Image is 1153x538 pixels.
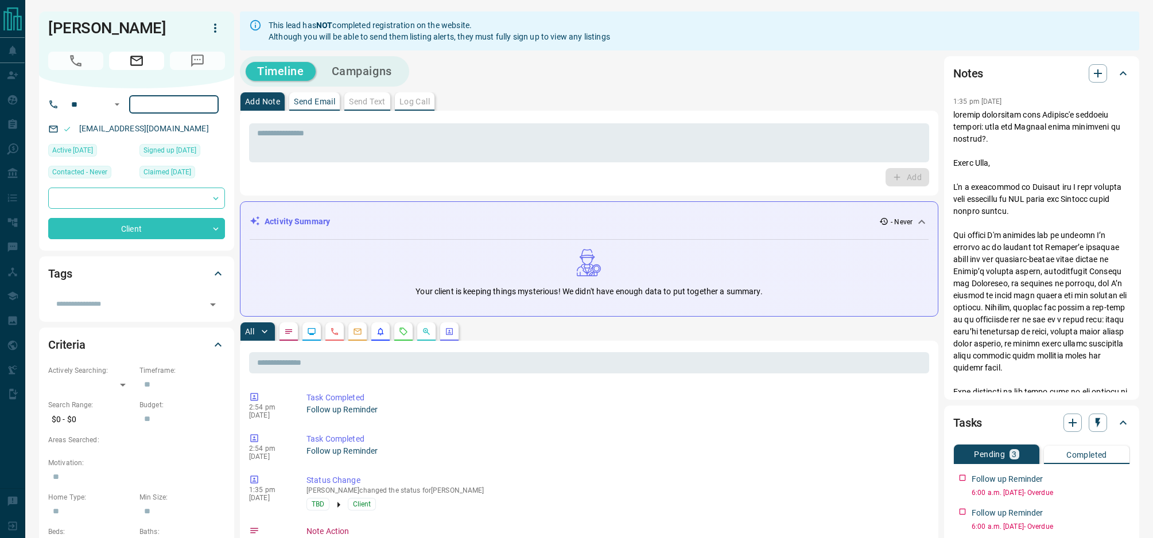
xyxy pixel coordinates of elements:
p: Follow up Reminder [306,445,925,457]
p: 6:00 a.m. [DATE] - Overdue [972,521,1130,532]
svg: Email Valid [63,125,71,133]
p: Follow up Reminder [972,507,1043,519]
button: Timeline [246,62,316,81]
p: Follow up Reminder [306,404,925,416]
div: Tue May 27 2025 [48,144,134,160]
div: This lead has completed registration on the website. Although you will be able to send them listi... [269,15,610,47]
h2: Tasks [953,414,982,432]
svg: Notes [284,327,293,336]
h2: Tags [48,264,72,283]
p: 2:54 pm [249,445,289,453]
p: Budget: [139,400,225,410]
span: No Number [48,52,103,70]
p: 1:35 pm [DATE] [953,98,1002,106]
p: [DATE] [249,494,289,502]
p: [DATE] [249,453,289,461]
p: - Never [891,217,913,227]
h2: Criteria [48,336,86,354]
button: Open [205,297,221,313]
p: Pending [974,450,1005,458]
svg: Opportunities [422,327,431,336]
p: Task Completed [306,392,925,404]
p: Baths: [139,527,225,537]
p: Follow up Reminder [972,473,1043,485]
strong: NOT [316,21,332,30]
p: Areas Searched: [48,435,225,445]
div: Activity Summary- Never [250,211,929,232]
p: [PERSON_NAME] changed the status for [PERSON_NAME] [306,486,925,494]
div: Tue May 27 2025 [139,144,225,160]
h1: [PERSON_NAME] [48,19,188,37]
p: Activity Summary [265,216,330,228]
p: 6:00 a.m. [DATE] - Overdue [972,488,1130,498]
span: TBD [312,498,324,510]
svg: Agent Actions [445,327,454,336]
div: Tue May 27 2025 [139,166,225,182]
span: Signed up [DATE] [143,145,196,156]
p: Status Change [306,474,925,486]
p: 3 [1012,450,1016,458]
p: Min Size: [139,492,225,502]
span: Client [353,498,371,510]
p: Motivation: [48,458,225,468]
span: Claimed [DATE] [143,166,191,178]
p: Your client is keeping things mysterious! We didn't have enough data to put together a summary. [416,286,762,298]
p: 1:35 pm [249,486,289,494]
div: Tags [48,260,225,287]
svg: Lead Browsing Activity [307,327,316,336]
p: Home Type: [48,492,134,502]
div: Criteria [48,331,225,358]
a: [EMAIL_ADDRESS][DOMAIN_NAME] [79,124,209,133]
span: Active [DATE] [52,145,93,156]
p: [DATE] [249,411,289,419]
p: Note Action [306,525,925,537]
p: Task Completed [306,433,925,445]
p: Send Email [294,98,335,106]
svg: Emails [353,327,362,336]
div: Tasks [953,409,1130,436]
button: Open [110,98,124,111]
p: All [245,328,254,336]
svg: Requests [399,327,408,336]
p: Timeframe: [139,365,225,376]
p: $0 - $0 [48,410,134,429]
p: Add Note [245,98,280,106]
div: Notes [953,60,1130,87]
h2: Notes [953,64,983,83]
svg: Listing Alerts [376,327,385,336]
p: 2:54 pm [249,403,289,411]
svg: Calls [330,327,339,336]
p: Actively Searching: [48,365,134,376]
div: Client [48,218,225,239]
span: Email [109,52,164,70]
p: Beds: [48,527,134,537]
span: Contacted - Never [52,166,107,178]
p: Search Range: [48,400,134,410]
span: No Number [170,52,225,70]
button: Campaigns [320,62,403,81]
p: Completed [1066,451,1107,459]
